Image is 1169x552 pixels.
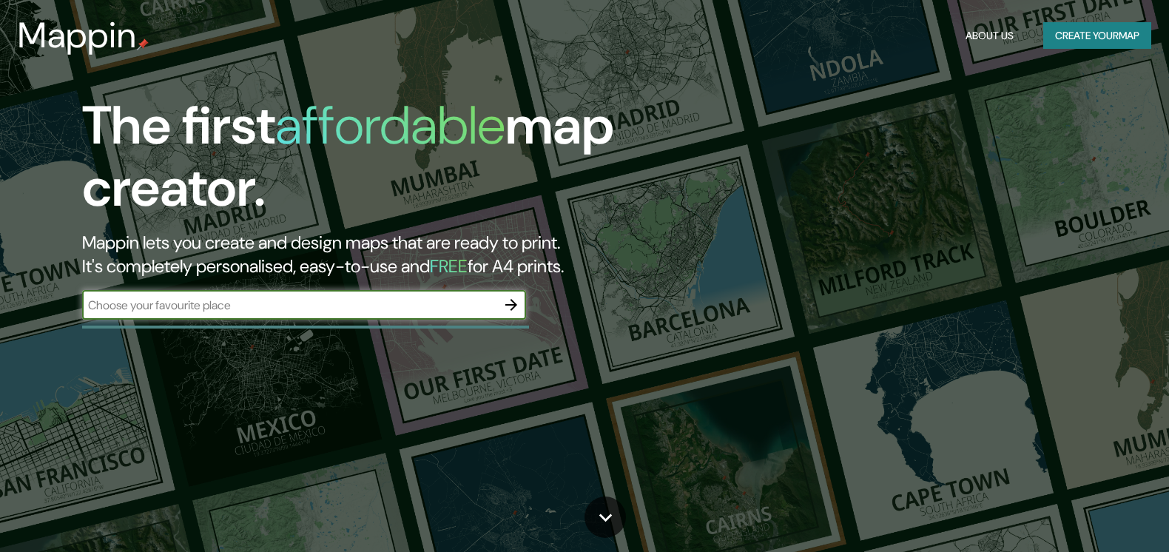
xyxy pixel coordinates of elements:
input: Choose your favourite place [82,297,496,314]
button: About Us [960,22,1020,50]
button: Create yourmap [1043,22,1151,50]
h3: Mappin [18,15,137,56]
h2: Mappin lets you create and design maps that are ready to print. It's completely personalised, eas... [82,231,667,278]
h1: affordable [275,91,505,160]
h5: FREE [430,255,468,277]
img: mappin-pin [137,38,149,50]
h1: The first map creator. [82,95,667,231]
